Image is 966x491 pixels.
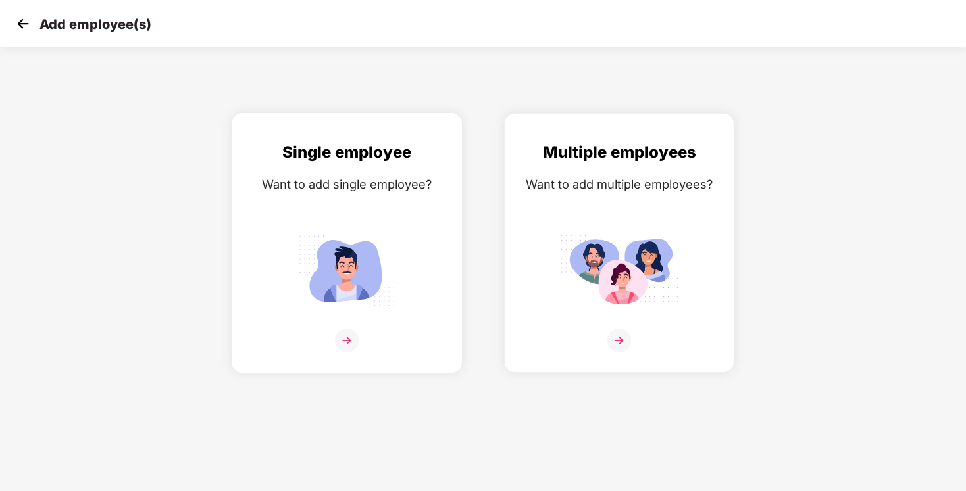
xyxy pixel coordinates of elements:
img: svg+xml;base64,PHN2ZyB4bWxucz0iaHR0cDovL3d3dy53My5vcmcvMjAwMC9zdmciIHdpZHRoPSIzMCIgaGVpZ2h0PSIzMC... [13,14,33,34]
img: svg+xml;base64,PHN2ZyB4bWxucz0iaHR0cDovL3d3dy53My5vcmcvMjAwMC9zdmciIHdpZHRoPSIzNiIgaGVpZ2h0PSIzNi... [607,329,631,352]
div: Multiple employees [518,140,721,165]
div: Want to add single employee? [245,175,448,194]
img: svg+xml;base64,PHN2ZyB4bWxucz0iaHR0cDovL3d3dy53My5vcmcvMjAwMC9zdmciIGlkPSJTaW5nbGVfZW1wbG95ZWUiIH... [288,229,406,312]
p: Add employee(s) [39,16,151,32]
div: Single employee [245,140,448,165]
div: Want to add multiple employees? [518,175,721,194]
img: svg+xml;base64,PHN2ZyB4bWxucz0iaHR0cDovL3d3dy53My5vcmcvMjAwMC9zdmciIHdpZHRoPSIzNiIgaGVpZ2h0PSIzNi... [335,329,359,352]
img: svg+xml;base64,PHN2ZyB4bWxucz0iaHR0cDovL3d3dy53My5vcmcvMjAwMC9zdmciIGlkPSJNdWx0aXBsZV9lbXBsb3llZS... [560,229,678,312]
